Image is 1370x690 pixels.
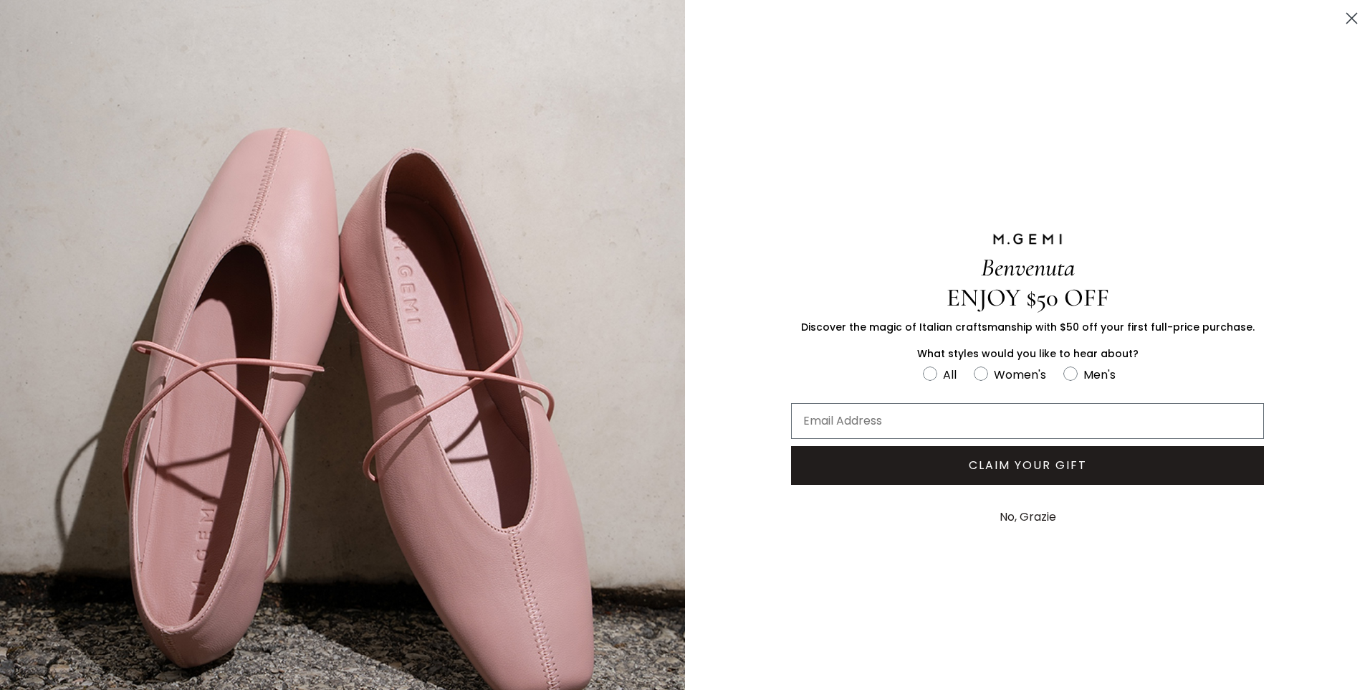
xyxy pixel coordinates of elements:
div: Women's [994,366,1046,384]
img: M.GEMI [992,232,1063,245]
span: ENJOY $50 OFF [947,283,1109,313]
button: Close dialog [1339,6,1364,31]
span: Benvenuta [981,252,1075,283]
div: Men's [1083,366,1116,384]
span: What styles would you like to hear about? [917,346,1139,361]
div: All [943,366,957,384]
button: No, Grazie [992,499,1063,535]
span: Discover the magic of Italian craftsmanship with $50 off your first full-price purchase. [801,320,1255,334]
button: CLAIM YOUR GIFT [791,446,1264,485]
input: Email Address [791,403,1264,439]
